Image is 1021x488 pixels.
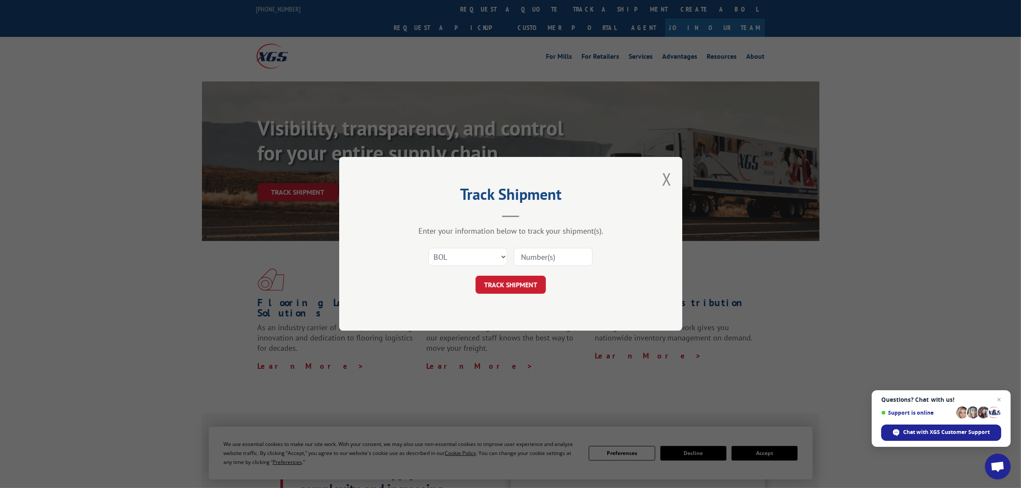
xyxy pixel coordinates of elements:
h2: Track Shipment [382,188,639,205]
div: Enter your information below to track your shipment(s). [382,226,639,236]
div: Open chat [985,454,1011,479]
button: TRACK SHIPMENT [476,276,546,294]
span: Questions? Chat with us! [881,396,1001,403]
span: Support is online [881,410,953,416]
button: Close modal [662,168,672,190]
span: Close chat [994,395,1004,405]
span: Chat with XGS Customer Support [904,428,990,436]
input: Number(s) [514,248,593,266]
div: Chat with XGS Customer Support [881,425,1001,441]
